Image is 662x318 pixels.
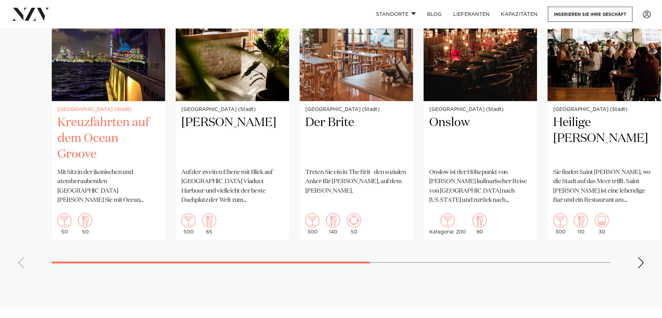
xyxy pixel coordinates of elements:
[202,213,216,235] div: 65
[421,7,448,22] a: BLOG
[495,7,543,22] a: Kapazitäten
[429,168,531,205] p: Onslow ist der Höhepunkt von [PERSON_NAME] kulinarischer Reise von [GEOGRAPHIC_DATA] nach [US_STA...
[181,213,195,227] img: cocktail.png
[347,213,361,235] div: 50
[78,213,92,235] div: 50
[202,213,216,227] img: dining.png
[473,213,487,235] div: 90
[553,107,655,112] small: [GEOGRAPHIC_DATA] (Stadt)
[553,213,567,227] img: cocktail.png
[305,213,319,227] img: cocktail.png
[11,8,50,20] img: nzv-logo.png
[57,115,160,162] h2: Kreuzfahrten auf dem Ocean Groove
[370,7,421,22] a: Standorte
[473,213,487,227] img: dining.png
[305,168,407,196] p: Treten Sie ein in The Brit - den sozialen Anker für [PERSON_NAME], auf dem [PERSON_NAME].
[305,115,407,162] h2: Der Brite
[429,107,531,112] small: [GEOGRAPHIC_DATA] (Stadt)
[57,107,160,112] small: [GEOGRAPHIC_DATA] (Stadt)
[305,107,407,112] small: [GEOGRAPHIC_DATA] (Stadt)
[305,213,319,235] div: 300
[347,213,361,227] img: meeting.png
[574,213,588,235] div: 110
[78,213,92,227] img: dining.png
[553,213,567,235] div: 300
[57,168,160,205] p: Mit Sitz in der ikonischen und atemberaubenden [GEOGRAPHIC_DATA][PERSON_NAME] Sie mit Ocean Groov...
[429,115,531,162] h2: Onslow
[57,213,71,235] div: 50
[181,107,283,112] small: [GEOGRAPHIC_DATA] (Stadt)
[553,115,655,162] h2: Heilige [PERSON_NAME]
[548,7,632,22] a: Inserieren Sie Ihre Geschäft
[553,168,655,205] p: Sie finden Saint [PERSON_NAME], wo die Stadt auf das Meer trifft. Saint [PERSON_NAME] ist eine le...
[595,213,609,235] div: 30
[326,213,340,235] div: 140
[181,115,283,162] h2: [PERSON_NAME]
[429,213,466,235] div: Kategorie: 200
[181,168,283,205] p: Auf der zweiten Ebene mit Blick auf [GEOGRAPHIC_DATA] Viaduct Harbour und vielleicht der beste Da...
[595,213,609,227] img: theatre.png
[448,7,495,22] a: LIEFERANTEN
[441,213,455,227] img: cocktail.png
[326,213,340,227] img: dining.png
[181,213,195,235] div: 500
[574,213,588,227] img: dining.png
[57,213,71,227] img: cocktail.png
